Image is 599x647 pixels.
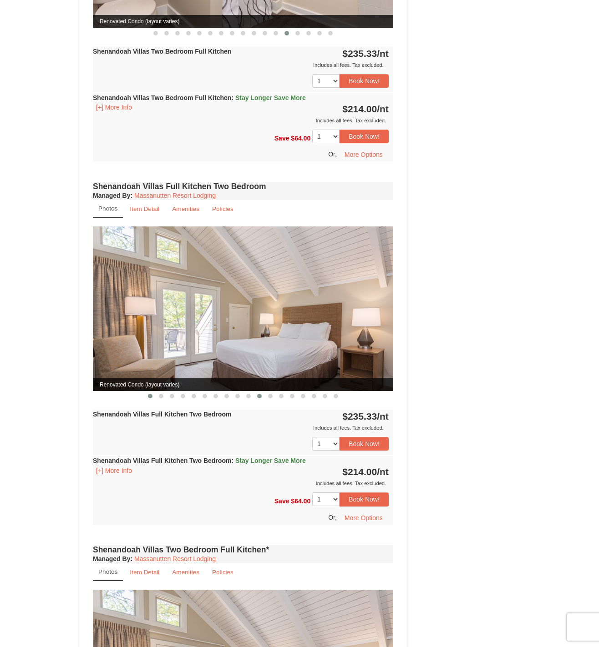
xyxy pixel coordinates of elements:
div: Includes all fees. Tax excluded. [93,423,389,432]
span: /nt [377,48,389,59]
span: Managed By [93,192,130,199]
a: Item Detail [124,200,165,218]
strong: Shenandoah Villas Full Kitchen Two Bedroom [93,411,231,418]
span: Or, [328,150,337,158]
span: /nt [377,466,389,477]
small: Policies [212,206,234,212]
span: $214.00 [342,104,377,114]
span: /nt [377,411,389,421]
span: Save [274,135,289,142]
button: [+] More Info [93,466,135,476]
strong: Shenandoah Villas Two Bedroom Full Kitchen [93,48,231,55]
small: Photos [98,568,117,575]
small: Amenities [172,206,199,212]
h4: Shenandoah Villas Two Bedroom Full Kitchen* [93,545,393,554]
a: Massanutten Resort Lodging [134,192,216,199]
strong: Shenandoah Villas Full Kitchen Two Bedroom [93,457,306,464]
button: Book Now! [340,130,389,143]
small: Photos [98,205,117,212]
span: Managed By [93,555,130,562]
span: Stay Longer Save More [235,94,306,101]
strong: $235.33 [342,48,389,59]
a: Amenities [166,200,205,218]
a: Policies [206,563,239,581]
strong: : [93,192,132,199]
button: More Options [339,511,389,525]
span: Stay Longer Save More [235,457,306,464]
small: Item Detail [130,569,159,576]
span: $64.00 [291,135,310,142]
img: Renovated Condo (layout varies) [93,226,393,391]
span: Renovated Condo (layout varies) [93,378,393,391]
strong: Shenandoah Villas Two Bedroom Full Kitchen [93,94,306,101]
small: Policies [212,569,234,576]
span: : [231,94,234,101]
small: Item Detail [130,206,159,212]
span: Renovated Condo (layout varies) [93,15,393,28]
span: $214.00 [342,466,377,477]
a: Massanutten Resort Lodging [134,555,216,562]
div: Includes all fees. Tax excluded. [93,479,389,488]
button: Book Now! [340,74,389,88]
a: Photos [93,200,123,218]
span: Save [274,497,289,505]
div: Includes all fees. Tax excluded. [93,116,389,125]
strong: : [93,555,132,562]
button: More Options [339,148,389,161]
a: Photos [93,563,123,581]
button: Book Now! [340,492,389,506]
span: $64.00 [291,497,310,505]
h4: Shenandoah Villas Full Kitchen Two Bedroom [93,182,393,191]
button: Book Now! [340,437,389,451]
strong: $235.33 [342,411,389,421]
div: Includes all fees. Tax excluded. [93,60,389,70]
button: [+] More Info [93,102,135,112]
span: /nt [377,104,389,114]
a: Item Detail [124,563,165,581]
span: Or, [328,513,337,521]
span: : [231,457,234,464]
a: Amenities [166,563,205,581]
small: Amenities [172,569,199,576]
a: Policies [206,200,239,218]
